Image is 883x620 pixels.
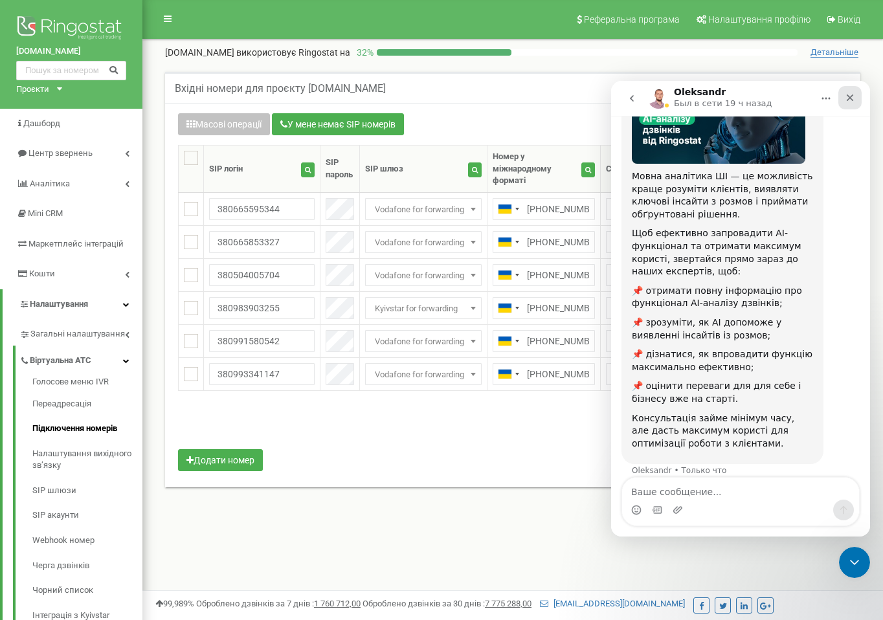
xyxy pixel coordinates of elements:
[606,264,833,286] span: Марина (без напрямків у нероб години)
[16,45,126,58] a: [DOMAIN_NAME]
[606,163,689,175] div: Схема переадресації
[493,330,595,352] input: 050 123 4567
[32,392,142,417] a: Переадресація
[610,333,828,351] span: Марина (без напрямків у нероб години)
[236,47,350,58] span: використовує Ringostat на
[175,83,386,94] h5: Вхідні номери для проєкту [DOMAIN_NAME]
[32,578,142,603] a: Чорний список
[32,553,142,579] a: Черга дзвінків
[29,269,55,278] span: Кошти
[810,47,858,58] span: Детальніше
[708,14,810,25] span: Налаштування профілю
[493,232,523,252] div: Telephone country code
[365,231,482,253] span: Vodafone for forwarding
[350,46,377,59] p: 32 %
[222,419,243,439] button: Отправить сообщение…
[32,478,142,504] a: SIP шлюзи
[61,424,72,434] button: Добавить вложение
[19,346,142,372] a: Віртуальна АТС
[365,297,482,319] span: Kyivstar for forwarding
[610,201,828,219] span: Юлія (без напрямків у неробочі години)
[178,113,270,135] button: Масові операції
[21,267,202,293] div: 📌 дізнатися, як впровадити функцію максимально ефективно;
[365,330,482,352] span: Vodafone for forwarding
[493,198,595,220] input: 050 123 4567
[272,113,404,135] button: У мене немає SIP номерів
[838,14,860,25] span: Вихід
[610,300,828,318] span: Ірина (без напрямків у неробочі години)
[21,204,202,229] div: 📌 отримати повну інформацію про функціонал AI-аналізу дзвінків;
[16,83,49,96] div: Проєкти
[606,297,833,319] span: Ірина (без напрямків у неробочі години)
[370,267,477,285] span: Vodafone for forwarding
[365,264,482,286] span: Vodafone for forwarding
[16,61,126,80] input: Пошук за номером
[540,599,685,608] a: [EMAIL_ADDRESS][DOMAIN_NAME]
[21,89,202,140] div: Мовна аналітика ШІ — це можливість краще розуміти клієнтів, виявляти ключові інсайти з розмов і п...
[606,363,833,385] span: Анжела (без напрямків у неробочі години)
[493,151,581,187] div: Номер у міжнародному форматі
[320,146,360,193] th: SIP пароль
[839,547,870,578] iframe: Intercom live chat
[30,299,88,309] span: Налаштування
[28,208,63,218] span: Mini CRM
[610,234,828,252] span: Анжела (без напрямків у неробочі години)
[493,199,523,219] div: Telephone country code
[21,299,202,324] div: 📌 оцінити переваги для для себе і бізнесу вже на старті.
[28,148,93,158] span: Центр звернень
[493,298,523,318] div: Telephone country code
[363,599,531,608] span: Оброблено дзвінків за 30 днів :
[493,297,595,319] input: 050 123 4567
[41,424,51,434] button: Средство выбора GIF-файла
[314,599,361,608] u: 1 760 712,00
[606,231,833,253] span: Анжела (без напрямків у неробочі години)
[611,81,870,537] iframe: Intercom live chat
[11,397,248,419] textarea: Ваше сообщение...
[3,289,142,320] a: Налаштування
[606,198,833,220] span: Юлія (без напрямків у неробочі години)
[178,449,263,471] button: Додати номер
[21,236,202,261] div: 📌 зрозуміти, як АІ допоможе у виявленні інсайтів із розмов;
[493,363,595,385] input: 050 123 4567
[32,441,142,478] a: Налаштування вихідного зв’язку
[365,363,482,385] span: Vodafone for forwarding
[606,330,833,352] span: Марина (без напрямків у нероб години)
[19,319,142,346] a: Загальні налаштування
[28,239,124,249] span: Маркетплейс інтеграцій
[493,364,523,384] div: Telephone country code
[196,599,361,608] span: Оброблено дзвінків за 7 днів :
[23,118,60,128] span: Дашборд
[370,300,477,318] span: Kyivstar for forwarding
[370,366,477,384] span: Vodafone for forwarding
[370,234,477,252] span: Vodafone for forwarding
[16,13,126,45] img: Ringostat logo
[30,355,91,367] span: Віртуальна АТС
[370,333,477,351] span: Vodafone for forwarding
[610,366,828,384] span: Анжела (без напрямків у неробочі години)
[365,163,403,175] div: SIP шлюз
[209,163,243,175] div: SIP логін
[610,267,828,285] span: Марина (без напрямків у нероб години)
[365,198,482,220] span: Vodafone for forwarding
[30,179,70,188] span: Аналiтика
[493,231,595,253] input: 050 123 4567
[493,265,523,285] div: Telephone country code
[370,201,477,219] span: Vodafone for forwarding
[32,528,142,553] a: Webhook номер
[30,328,125,340] span: Загальні налаштування
[32,416,142,441] a: Підключення номерів
[485,599,531,608] u: 7 775 288,00
[32,503,142,528] a: SIP акаунти
[493,331,523,351] div: Telephone country code
[20,424,30,434] button: Средство выбора эмодзи
[21,386,115,393] div: Oleksandr • Только что
[155,599,194,608] span: 99,989%
[165,46,350,59] p: [DOMAIN_NAME]
[21,331,202,370] div: Консультація займе мінімум часу, але дасть максимум користі для оптимізації роботи з клієнтами.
